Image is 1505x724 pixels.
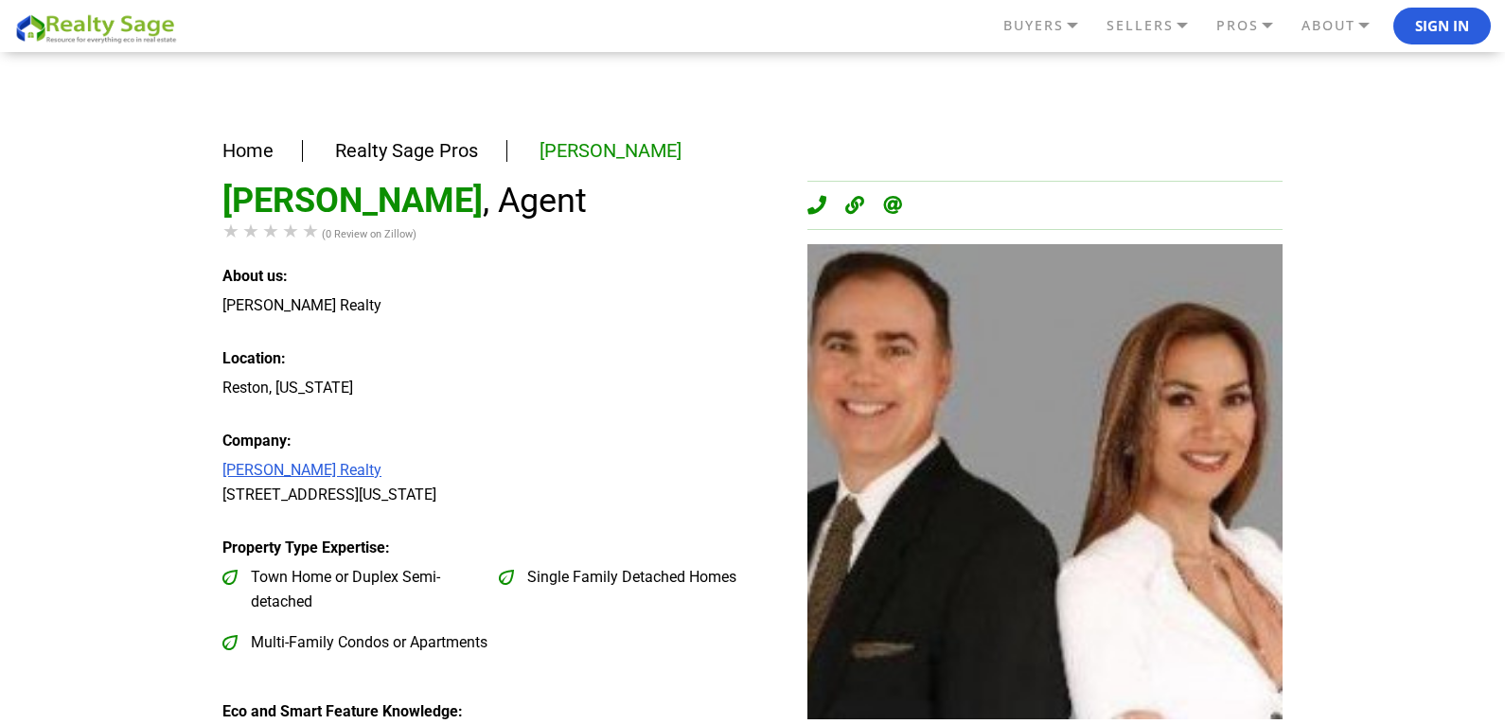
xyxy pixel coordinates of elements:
div: [PERSON_NAME] Realty [222,293,779,318]
img: Chaweewan Thongpia [807,244,1283,719]
label: Town Home or Duplex Semi-detached [222,565,489,614]
a: PROS [1212,9,1297,42]
a: BUYERS [999,9,1102,42]
div: Eco and Smart Feature Knowledge: [222,699,779,724]
a: Home [222,139,274,162]
label: Single Family Detached Homes [499,565,766,590]
div: Reston, [US_STATE] [222,376,779,400]
div: Location: [222,346,779,371]
label: Multi-Family Condos or Apartments [222,630,489,655]
span: , Agent [483,181,587,221]
div: Property Type Expertise: [222,536,779,560]
a: Realty Sage Pros [335,139,478,162]
div: Company: [222,429,779,453]
div: Rating of this product is 0 out of 5. [222,221,322,240]
h1: [PERSON_NAME] [222,181,779,221]
div: About us: [222,264,779,289]
div: [STREET_ADDRESS][US_STATE] [222,458,779,507]
img: REALTY SAGE [14,11,185,44]
a: SELLERS [1102,9,1212,42]
a: [PERSON_NAME] [540,139,682,162]
button: Sign In [1393,8,1491,45]
a: ABOUT [1297,9,1393,42]
a: [PERSON_NAME] Realty [222,461,381,479]
div: (0 Review on Zillow) [222,221,779,247]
